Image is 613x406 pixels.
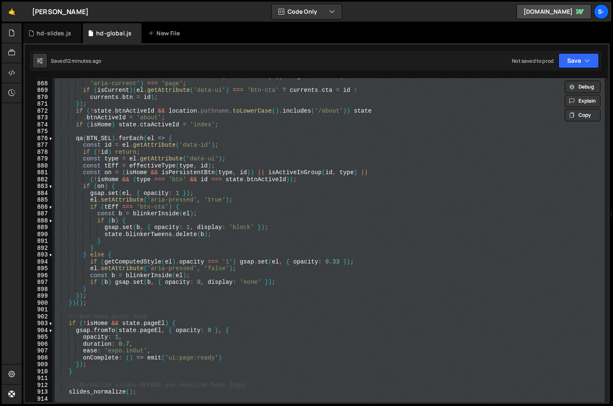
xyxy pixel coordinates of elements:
[25,128,53,135] div: 875
[25,382,53,389] div: 912
[25,334,53,341] div: 905
[25,389,53,396] div: 913
[25,217,53,224] div: 888
[25,279,53,286] div: 897
[25,354,53,362] div: 908
[25,347,53,354] div: 907
[565,81,601,93] button: Debug
[25,183,53,190] div: 883
[25,155,53,162] div: 879
[516,4,591,19] a: [DOMAIN_NAME]
[25,341,53,348] div: 906
[25,265,53,272] div: 895
[25,204,53,211] div: 886
[96,29,132,37] div: hd-global.js
[25,286,53,293] div: 898
[25,245,53,252] div: 892
[25,224,53,231] div: 889
[25,300,53,307] div: 900
[25,368,53,375] div: 910
[25,306,53,313] div: 901
[25,142,53,149] div: 877
[565,95,601,107] button: Explain
[25,375,53,382] div: 911
[25,94,53,101] div: 870
[25,190,53,197] div: 884
[512,57,553,64] div: Not saved to prod
[148,29,183,37] div: New File
[565,109,601,121] button: Copy
[25,258,53,266] div: 894
[272,4,342,19] button: Code Only
[25,327,53,334] div: 904
[25,176,53,183] div: 882
[66,57,101,64] div: 12 minutes ago
[25,238,53,245] div: 891
[37,29,71,37] div: hd-slides.js
[594,4,609,19] a: s-
[25,361,53,368] div: 909
[25,197,53,204] div: 885
[25,87,53,94] div: 869
[558,53,599,68] button: Save
[25,114,53,121] div: 873
[25,320,53,327] div: 903
[51,57,101,64] div: Saved
[25,396,53,403] div: 914
[25,135,53,142] div: 876
[25,149,53,156] div: 878
[25,169,53,176] div: 881
[25,231,53,238] div: 890
[32,7,89,17] div: [PERSON_NAME]
[25,251,53,258] div: 893
[25,272,53,279] div: 896
[25,313,53,320] div: 902
[25,162,53,170] div: 880
[2,2,22,22] a: 🤙
[25,210,53,217] div: 887
[25,101,53,108] div: 871
[25,293,53,300] div: 899
[25,80,53,87] div: 868
[25,108,53,115] div: 872
[25,121,53,128] div: 874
